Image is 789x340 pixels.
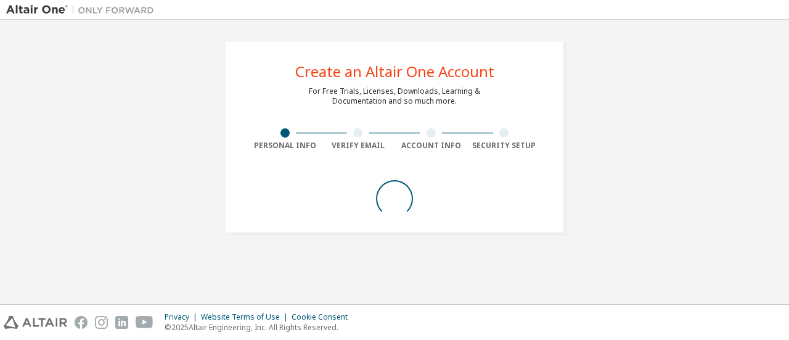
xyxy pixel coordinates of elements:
[4,316,67,329] img: altair_logo.svg
[75,316,88,329] img: facebook.svg
[322,141,395,151] div: Verify Email
[6,4,160,16] img: Altair One
[292,312,355,322] div: Cookie Consent
[248,141,322,151] div: Personal Info
[201,312,292,322] div: Website Terms of Use
[309,86,480,106] div: For Free Trials, Licenses, Downloads, Learning & Documentation and so much more.
[115,316,128,329] img: linkedin.svg
[295,64,494,79] div: Create an Altair One Account
[468,141,541,151] div: Security Setup
[165,312,201,322] div: Privacy
[136,316,153,329] img: youtube.svg
[95,316,108,329] img: instagram.svg
[394,141,468,151] div: Account Info
[165,322,355,333] p: © 2025 Altair Engineering, Inc. All Rights Reserved.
